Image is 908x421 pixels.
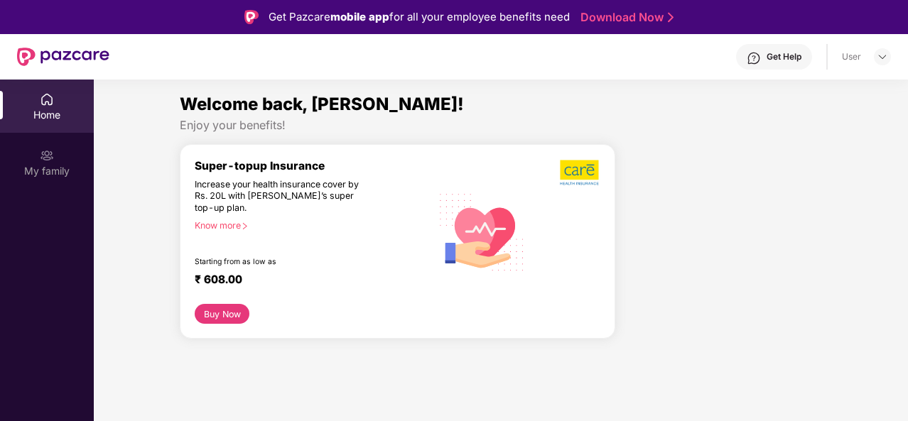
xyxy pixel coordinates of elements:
[195,179,370,214] div: Increase your health insurance cover by Rs. 20L with [PERSON_NAME]’s super top-up plan.
[560,159,600,186] img: b5dec4f62d2307b9de63beb79f102df3.png
[40,92,54,106] img: svg+xml;base64,PHN2ZyBpZD0iSG9tZSIgeG1sbnM9Imh0dHA6Ly93d3cudzMub3JnLzIwMDAvc3ZnIiB3aWR0aD0iMjAiIG...
[180,94,464,114] span: Welcome back, [PERSON_NAME]!
[195,257,371,267] div: Starting from as low as
[668,10,674,25] img: Stroke
[269,9,570,26] div: Get Pazcare for all your employee benefits need
[40,148,54,163] img: svg+xml;base64,PHN2ZyB3aWR0aD0iMjAiIGhlaWdodD0iMjAiIHZpZXdCb3g9IjAgMCAyMCAyMCIgZmlsbD0ibm9uZSIgeG...
[580,10,669,25] a: Download Now
[195,159,431,173] div: Super-topup Insurance
[180,118,822,133] div: Enjoy your benefits!
[17,48,109,66] img: New Pazcare Logo
[241,222,249,230] span: right
[767,51,801,62] div: Get Help
[842,51,861,62] div: User
[195,273,417,290] div: ₹ 608.00
[877,51,888,62] img: svg+xml;base64,PHN2ZyBpZD0iRHJvcGRvd24tMzJ4MzIiIHhtbG5zPSJodHRwOi8vd3d3LnczLm9yZy8yMDAwL3N2ZyIgd2...
[747,51,761,65] img: svg+xml;base64,PHN2ZyBpZD0iSGVscC0zMngzMiIgeG1sbnM9Imh0dHA6Ly93d3cudzMub3JnLzIwMDAvc3ZnIiB3aWR0aD...
[431,180,533,283] img: svg+xml;base64,PHN2ZyB4bWxucz0iaHR0cDovL3d3dy53My5vcmcvMjAwMC9zdmciIHhtbG5zOnhsaW5rPSJodHRwOi8vd3...
[244,10,259,24] img: Logo
[195,304,249,324] button: Buy Now
[195,220,423,230] div: Know more
[330,10,389,23] strong: mobile app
